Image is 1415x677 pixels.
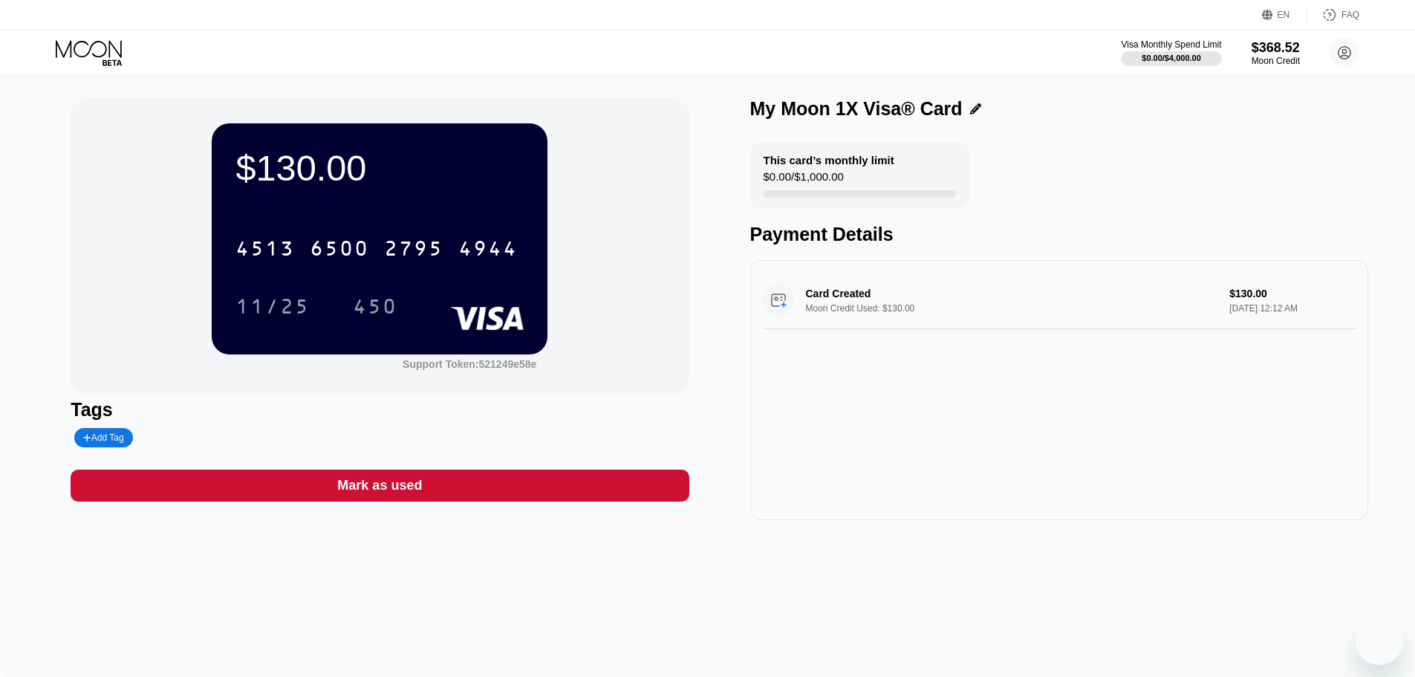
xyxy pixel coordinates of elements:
div: Support Token:521249e58e [403,358,536,370]
div: 2795 [384,239,443,262]
div: Mark as used [337,477,422,494]
div: Support Token: 521249e58e [403,358,536,370]
div: 4944 [458,239,518,262]
div: $0.00 / $4,000.00 [1142,54,1201,62]
div: Visa Monthly Spend Limit [1121,39,1221,50]
div: EN [1262,7,1307,22]
div: 11/25 [235,297,310,320]
div: 450 [353,297,397,320]
div: 4513650027954944 [227,230,527,267]
div: FAQ [1341,10,1359,20]
div: Moon Credit [1252,56,1300,66]
div: 450 [342,288,409,325]
div: Add Tag [83,433,123,443]
div: $0.00 / $1,000.00 [764,170,844,190]
div: My Moon 1X Visa® Card [750,98,963,120]
div: $130.00 [235,147,524,189]
div: EN [1278,10,1290,20]
div: Add Tag [74,428,132,447]
div: Tags [71,399,689,421]
div: Payment Details [750,224,1368,245]
div: 6500 [310,239,369,262]
div: FAQ [1307,7,1359,22]
iframe: Mesajlaşma penceresini başlatma düğmesi [1356,618,1403,665]
div: 4513 [235,239,295,262]
div: 11/25 [224,288,321,325]
div: Visa Monthly Spend Limit$0.00/$4,000.00 [1121,39,1221,66]
div: $368.52Moon Credit [1252,40,1300,66]
div: Mark as used [71,470,689,502]
div: This card’s monthly limit [764,154,894,166]
div: $368.52 [1252,40,1300,56]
